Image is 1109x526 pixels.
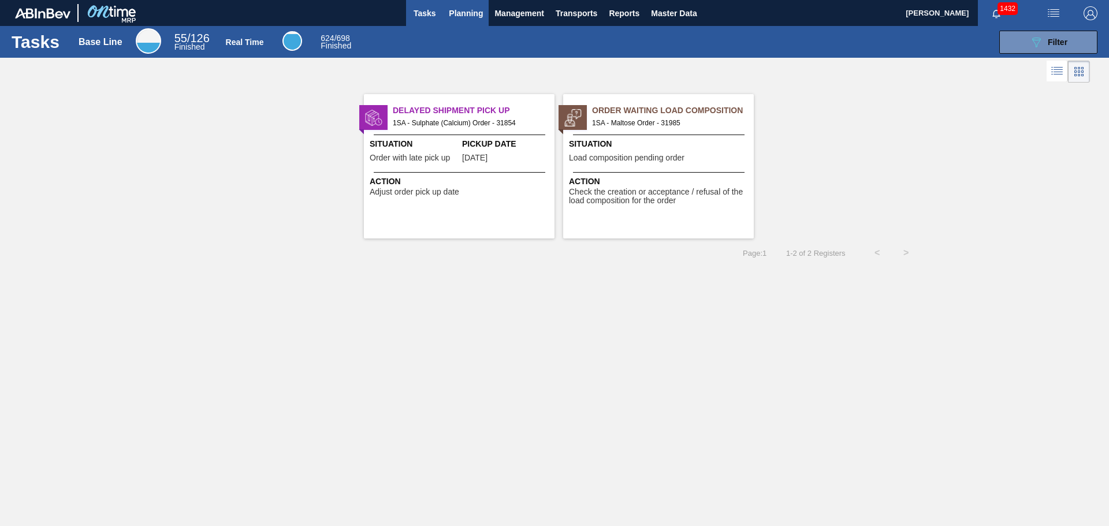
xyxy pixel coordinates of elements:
span: Order with late pick up [370,154,450,162]
span: Order Waiting Load Composition [592,105,754,117]
span: Page : 1 [743,249,766,258]
img: Logout [1084,6,1097,20]
span: Management [494,6,544,20]
span: Finished [174,42,205,51]
h1: Tasks [12,35,62,49]
span: 1SA - Sulphate (Calcium) Order - 31854 [393,117,545,129]
span: 624 [321,33,334,43]
img: status [365,109,382,126]
span: Check the creation or acceptance / refusal of the load composition for the order [569,188,751,206]
span: 55 [174,32,187,44]
span: Pickup Date [462,138,552,150]
span: / 698 [321,33,350,43]
span: Planning [449,6,483,20]
span: Tasks [412,6,437,20]
button: Notifications [978,5,1015,21]
span: Load composition pending order [569,154,684,162]
button: > [892,238,921,267]
span: / 126 [174,32,210,44]
button: < [863,238,892,267]
button: Filter [999,31,1097,54]
div: Real Time [321,35,351,50]
span: Action [569,176,751,188]
div: Card Vision [1068,61,1090,83]
div: Real Time [226,38,264,47]
img: status [564,109,582,126]
span: Situation [569,138,751,150]
div: List Vision [1047,61,1068,83]
span: Action [370,176,552,188]
span: Transports [556,6,597,20]
div: Base Line [136,28,161,54]
span: Master Data [651,6,697,20]
span: Reports [609,6,639,20]
div: Base Line [79,37,122,47]
span: Situation [370,138,459,150]
span: Adjust order pick up date [370,188,459,196]
span: 1432 [998,2,1018,15]
span: Finished [321,41,351,50]
span: 1 - 2 of 2 Registers [784,249,845,258]
div: Real Time [282,31,302,51]
img: userActions [1047,6,1060,20]
span: 1SA - Maltose Order - 31985 [592,117,745,129]
span: Delayed Shipment Pick Up [393,105,554,117]
div: Base Line [174,33,210,51]
span: Filter [1048,38,1067,47]
img: TNhmsLtSVTkK8tSr43FrP2fwEKptu5GPRR3wAAAABJRU5ErkJggg== [15,8,70,18]
span: 09/23/2025 [462,154,487,162]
